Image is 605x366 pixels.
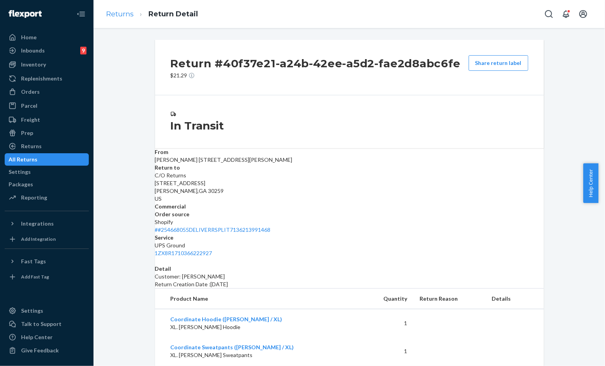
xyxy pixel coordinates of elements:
a: Return Detail [148,10,198,18]
a: Coordinate Hoodie ([PERSON_NAME] / XL) [171,316,282,322]
p: [PERSON_NAME] , GA 30259 [155,187,544,195]
div: Parcel [21,102,37,110]
h2: Return #40f37e21-a24b-42ee-a5d2-fae2d8abc6fe [171,55,461,72]
a: Returns [106,10,134,18]
div: Talk to Support [21,320,62,328]
a: Settings [5,305,89,317]
a: All Returns [5,153,89,166]
div: Reporting [21,194,47,201]
p: Return Creation Date : [DATE] [155,280,544,288]
a: Orders [5,86,89,98]
span: UPS Ground [155,242,185,249]
img: Flexport logo [9,10,42,18]
a: Coordinate Sweatpants ([PERSON_NAME] / XL) [171,344,294,350]
a: Prep [5,127,89,139]
div: Help Center [21,333,53,341]
dt: Detail [155,265,544,273]
button: Open Search Box [541,6,557,22]
div: 9 [80,47,86,54]
div: Shopify [155,218,544,234]
a: Replenishments [5,72,89,85]
div: Packages [9,180,33,188]
button: Help Center [583,163,598,203]
p: [STREET_ADDRESS] [155,179,544,187]
dt: From [155,148,544,156]
p: US [155,195,544,203]
th: Quantity [362,289,413,309]
p: $21.29 [171,72,461,79]
a: Talk to Support [5,318,89,330]
a: Help Center [5,331,89,343]
div: Add Fast Tag [21,273,49,280]
div: Orders [21,88,40,96]
a: Settings [5,166,89,178]
div: Replenishments [21,75,62,82]
button: Integrations [5,217,89,230]
button: Share return label [469,55,528,71]
div: Settings [9,168,31,176]
div: Returns [21,142,42,150]
a: Add Fast Tag [5,271,89,283]
button: Close Navigation [73,6,89,22]
a: Inbounds9 [5,44,89,57]
div: All Returns [9,156,37,163]
a: Inventory [5,58,89,71]
ol: breadcrumbs [100,3,204,26]
div: Settings [21,307,43,315]
a: Freight [5,114,89,126]
button: Fast Tags [5,255,89,268]
a: Reporting [5,191,89,204]
a: 1ZX8R1710366222927 [155,250,212,256]
button: Give Feedback [5,344,89,357]
span: [PERSON_NAME] [STREET_ADDRESS][PERSON_NAME] [155,156,293,163]
td: 1 [362,309,413,338]
div: Freight [21,116,40,124]
a: Parcel [5,100,89,112]
div: Fast Tags [21,257,46,265]
h3: In Transit [171,119,528,133]
dt: Return to [155,164,544,172]
a: ##254668055DELIVERRSPLIT7136213991468 [155,226,271,233]
strong: Commercial [155,203,186,210]
p: XL. [PERSON_NAME] Hoodie [171,323,356,331]
div: Prep [21,129,33,137]
div: Integrations [21,220,54,228]
p: C/O Returns [155,172,544,179]
th: Return Reason [413,289,485,309]
div: Inbounds [21,47,45,54]
p: Customer: [PERSON_NAME] [155,273,544,280]
div: Add Integration [21,236,56,242]
a: Add Integration [5,233,89,245]
td: 1 [362,337,413,365]
button: Open notifications [558,6,574,22]
a: Packages [5,178,89,191]
a: Returns [5,140,89,152]
th: Details [485,289,544,309]
p: XL. [PERSON_NAME] Sweatpants [171,351,356,359]
dt: Order source [155,210,544,218]
div: Give Feedback [21,347,59,354]
a: Home [5,31,89,44]
div: Home [21,33,37,41]
div: Inventory [21,61,46,68]
button: Open account menu [575,6,591,22]
dt: Service [155,234,544,242]
th: Product Name [155,289,362,309]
